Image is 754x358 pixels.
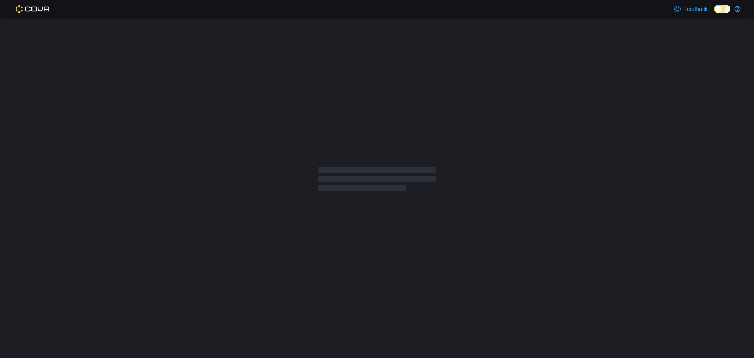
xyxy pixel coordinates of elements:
span: Feedback [684,5,708,13]
img: Cova [16,5,51,13]
a: Feedback [671,1,711,17]
input: Dark Mode [714,5,730,13]
span: Loading [318,168,436,193]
